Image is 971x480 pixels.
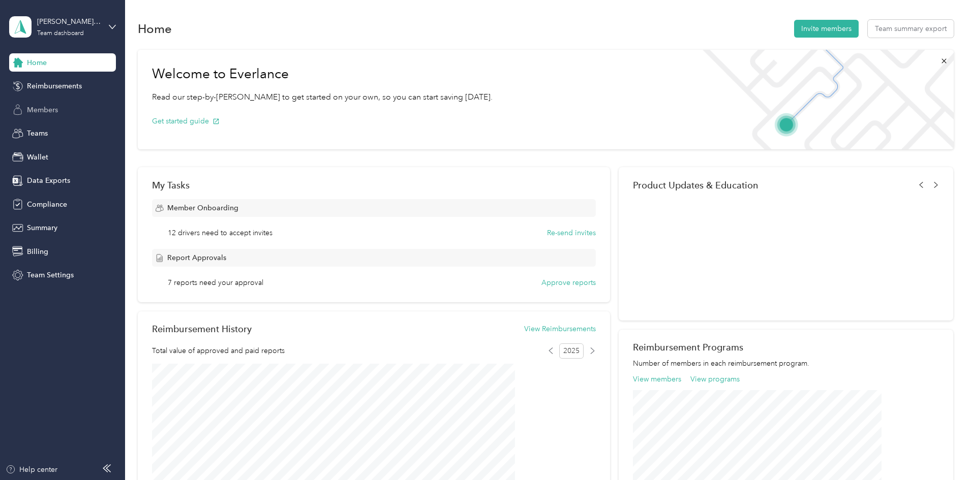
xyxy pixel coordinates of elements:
[152,66,493,82] h1: Welcome to Everlance
[6,464,57,475] button: Help center
[152,180,596,190] div: My Tasks
[692,50,953,149] img: Welcome to everlance
[559,343,584,359] span: 2025
[152,324,252,334] h2: Reimbursement History
[524,324,596,334] button: View Reimbursements
[167,252,226,263] span: Report Approvals
[547,228,596,238] button: Re-send invites
[152,345,285,356] span: Total value of approved and paid reports
[152,116,220,126] button: Get started guide
[633,358,939,369] p: Number of members in each reimbursement program.
[152,91,493,104] p: Read our step-by-[PERSON_NAME] to get started on your own, so you can start saving [DATE].
[167,203,238,213] span: Member Onboarding
[37,30,84,37] div: Team dashboard
[541,277,596,288] button: Approve reports
[27,152,48,163] span: Wallet
[27,175,70,186] span: Data Exports
[633,374,681,385] button: View members
[168,228,272,238] span: 12 drivers need to accept invites
[27,81,82,91] span: Reimbursements
[37,16,101,27] div: [PERSON_NAME] Distributors
[27,222,57,233] span: Summary
[27,199,67,210] span: Compliance
[27,246,48,257] span: Billing
[690,374,740,385] button: View programs
[868,20,954,38] button: Team summary export
[27,105,58,115] span: Members
[27,128,48,139] span: Teams
[633,180,758,190] span: Product Updates & Education
[168,277,263,288] span: 7 reports need your approval
[794,20,859,38] button: Invite members
[138,23,172,34] h1: Home
[914,423,971,480] iframe: Everlance-gr Chat Button Frame
[27,57,47,68] span: Home
[633,342,939,353] h2: Reimbursement Programs
[27,270,74,280] span: Team Settings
